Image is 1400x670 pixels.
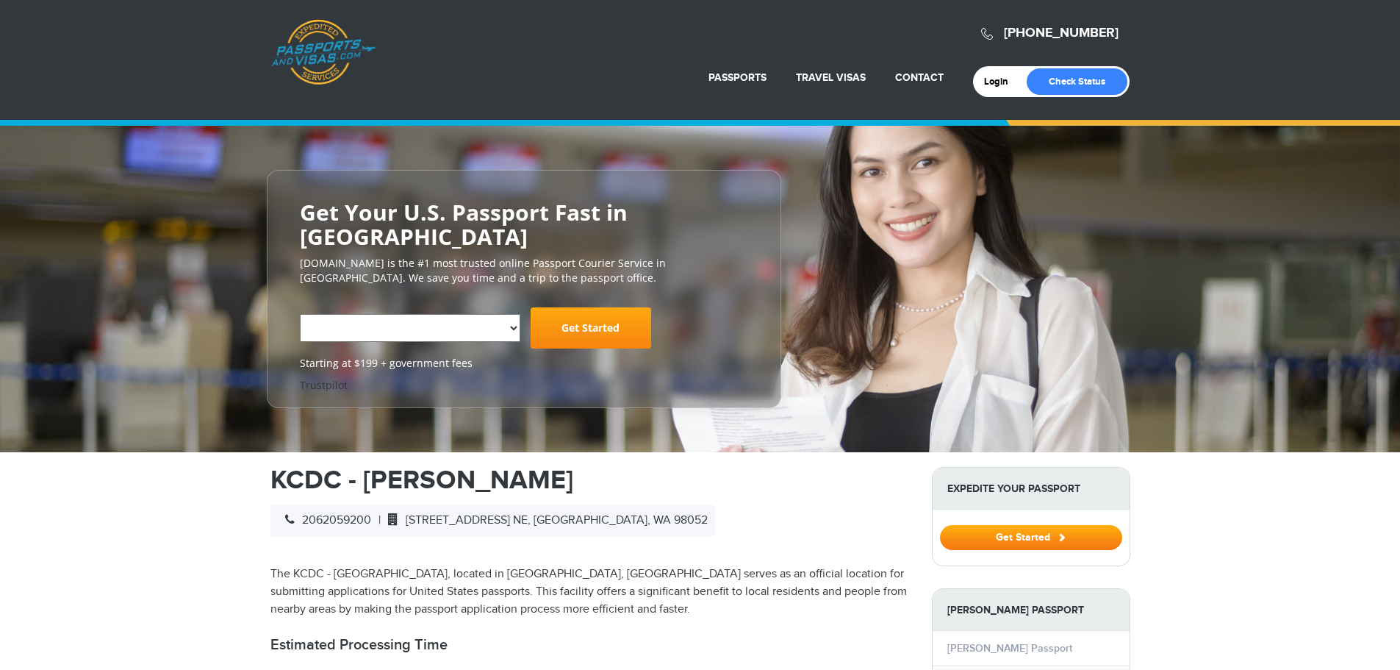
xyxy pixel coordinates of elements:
div: | [270,505,715,537]
a: Get Started [940,531,1122,543]
a: Check Status [1027,68,1127,95]
a: [PHONE_NUMBER] [1004,25,1119,41]
p: The KCDC - [GEOGRAPHIC_DATA], located in [GEOGRAPHIC_DATA], [GEOGRAPHIC_DATA] serves as an offici... [270,566,910,619]
p: [DOMAIN_NAME] is the #1 most trusted online Passport Courier Service in [GEOGRAPHIC_DATA]. We sav... [300,256,748,285]
a: Login [984,76,1019,88]
strong: [PERSON_NAME] Passport [933,589,1130,631]
span: 2062059200 [278,513,371,527]
h2: Get Your U.S. Passport Fast in [GEOGRAPHIC_DATA] [300,200,748,249]
span: Starting at $199 + government fees [300,356,748,371]
a: Trustpilot [300,378,348,392]
a: Contact [895,71,944,84]
strong: Expedite Your Passport [933,468,1130,510]
a: Passports [708,71,767,84]
a: Get Started [531,307,651,349]
span: [STREET_ADDRESS] NE, [GEOGRAPHIC_DATA], WA 98052 [381,513,708,527]
h2: Estimated Processing Time [270,636,910,654]
a: Passports & [DOMAIN_NAME] [271,19,376,85]
h1: KCDC - [PERSON_NAME] [270,467,910,493]
a: Travel Visas [796,71,866,84]
a: [PERSON_NAME] Passport [947,642,1072,655]
button: Get Started [940,525,1122,550]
